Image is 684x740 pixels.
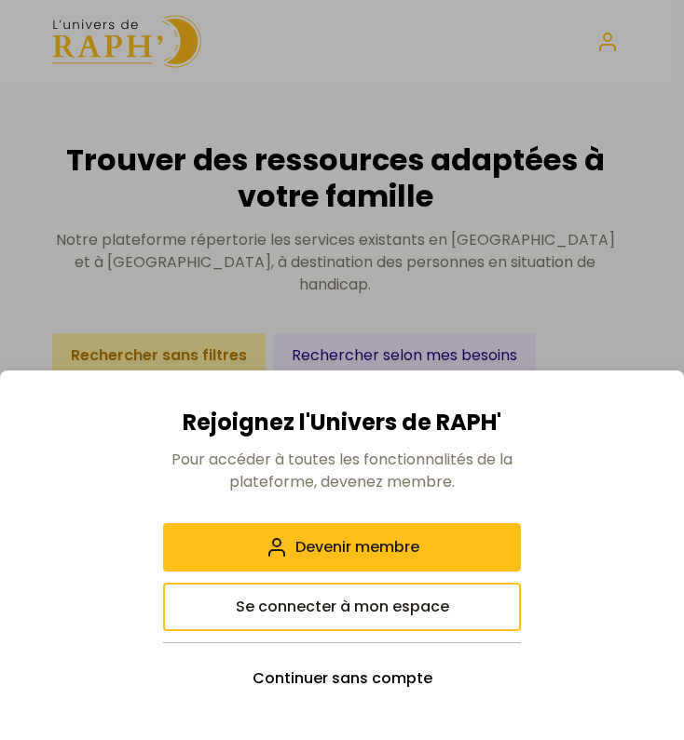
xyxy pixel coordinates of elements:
p: Pour accéder à toutes les fonctionnalités de la plateforme, devenez membre. [163,449,521,493]
button: Se connecter à mon espace [163,583,521,631]
button: Continuer sans compte [163,654,521,703]
h2: Rejoignez l'Univers de RAPH' [163,408,521,437]
span: Devenir membre [295,536,419,558]
span: Continuer sans compte [253,667,432,690]
button: Devenir membre [163,523,521,572]
span: Se connecter à mon espace [236,596,449,618]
